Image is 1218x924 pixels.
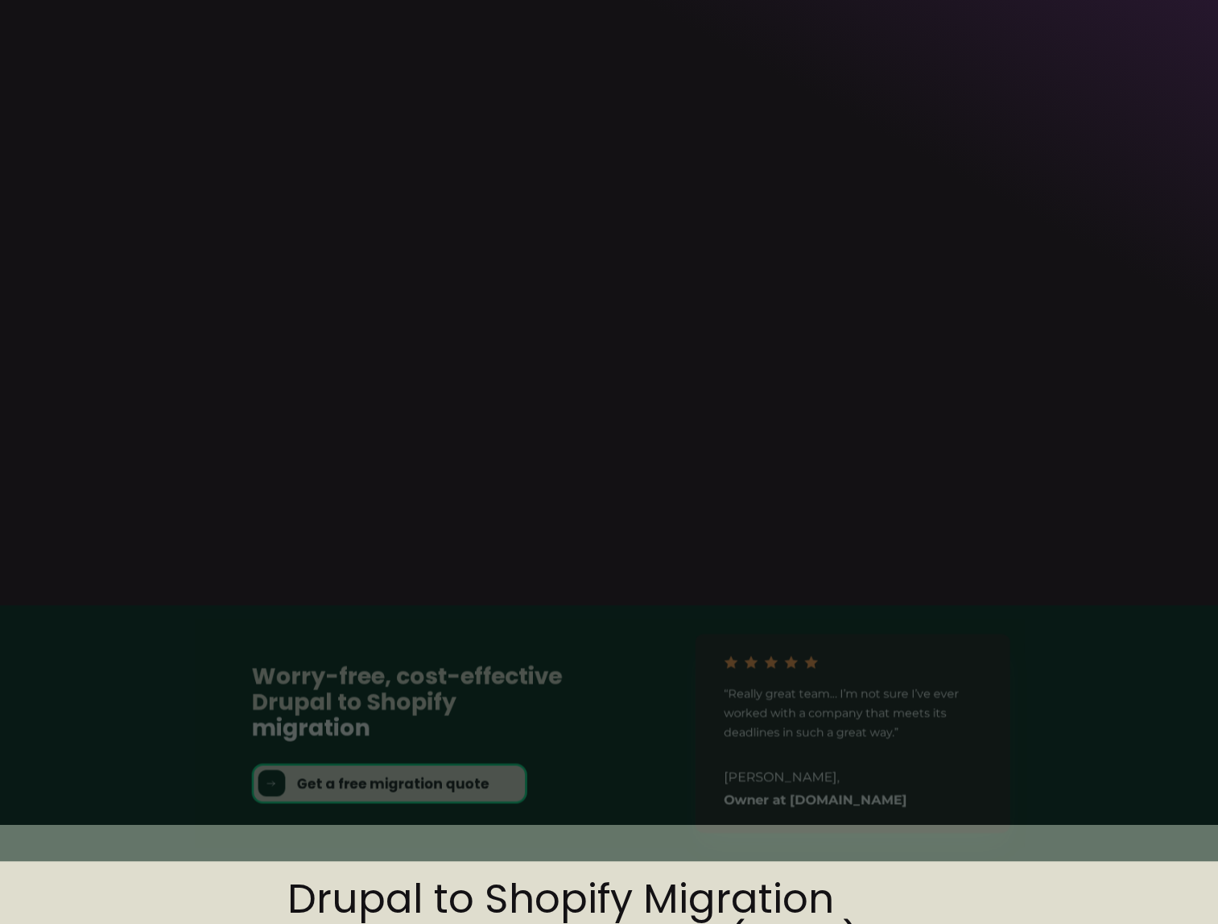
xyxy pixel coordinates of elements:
span: “Really great team… I’m not sure I’ve ever worked with a company that meets its deadlines in such... [724,686,959,739]
div: [PERSON_NAME], [724,765,907,788]
h2: Drupal to Shopify [251,689,638,715]
strong: Worry-free, cost-effective [251,659,562,691]
img: Arrow [266,780,275,785]
strong: Get a free migration quote [296,774,503,793]
div: Owner at [DOMAIN_NAME] [724,788,907,810]
a: ArrowGet a free migration quote [251,763,526,803]
h2: migration [251,715,638,740]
